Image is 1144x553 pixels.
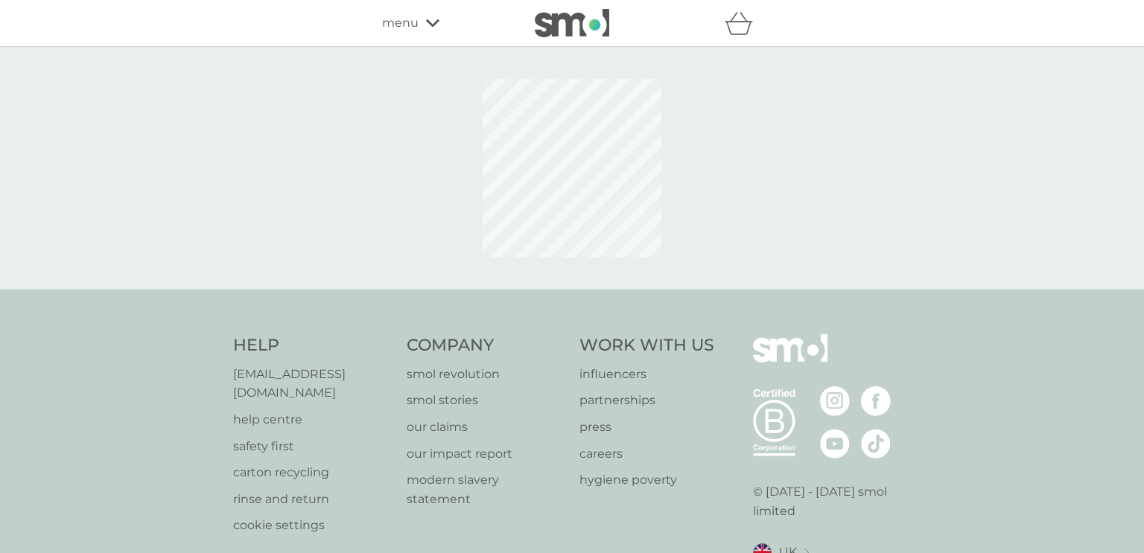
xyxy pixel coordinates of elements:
a: help centre [233,410,392,429]
img: smol [753,334,827,385]
img: visit the smol Youtube page [820,429,850,458]
a: safety first [233,437,392,456]
a: modern slavery statement [407,470,565,508]
a: careers [579,444,714,464]
a: partnerships [579,391,714,410]
a: carton recycling [233,463,392,482]
h4: Work With Us [579,334,714,357]
a: our impact report [407,444,565,464]
a: cookie settings [233,516,392,535]
p: © [DATE] - [DATE] smol limited [753,482,912,520]
h4: Company [407,334,565,357]
a: [EMAIL_ADDRESS][DOMAIN_NAME] [233,365,392,403]
span: menu [382,13,419,33]
a: rinse and return [233,490,392,509]
img: visit the smol Instagram page [820,386,850,416]
a: our claims [407,418,565,437]
a: hygiene poverty [579,470,714,490]
a: smol stories [407,391,565,410]
a: smol revolution [407,365,565,384]
div: basket [725,8,762,38]
img: visit the smol Facebook page [861,386,891,416]
h4: Help [233,334,392,357]
img: smol [535,9,609,37]
img: visit the smol Tiktok page [861,429,891,458]
a: press [579,418,714,437]
a: influencers [579,365,714,384]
